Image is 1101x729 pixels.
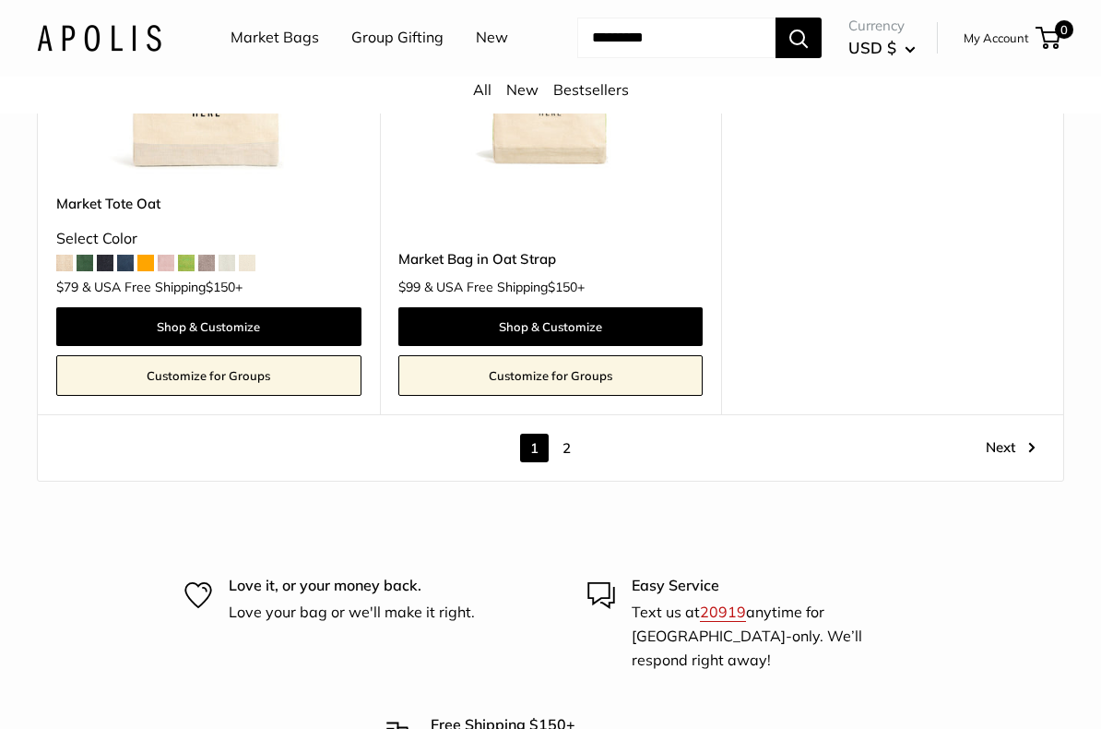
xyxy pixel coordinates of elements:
div: Select Color [56,226,361,254]
input: Search... [577,18,775,59]
p: Text us at anytime for [GEOGRAPHIC_DATA]-only. We’ll respond right away! [632,602,917,673]
a: Customize for Groups [56,356,361,397]
a: All [473,81,491,100]
a: Group Gifting [351,25,444,53]
a: Market Tote Oat [56,194,361,215]
p: Love your bag or we'll make it right. [229,602,475,626]
a: Shop & Customize [398,308,704,347]
span: $99 [398,280,420,296]
span: 1 [520,435,549,463]
span: Currency [848,14,916,40]
span: & USA Free Shipping + [424,281,585,294]
a: New [506,81,539,100]
button: USD $ [848,34,916,64]
span: USD $ [848,39,896,58]
a: Customize for Groups [398,356,704,397]
a: My Account [964,28,1029,50]
p: Easy Service [632,575,917,599]
span: $150 [206,280,235,296]
a: 2 [552,435,581,463]
a: 0 [1037,28,1060,50]
a: Bestsellers [553,81,629,100]
a: Shop & Customize [56,308,361,347]
span: $150 [548,280,577,296]
button: Search [775,18,822,59]
a: Market Bag in Oat Strap [398,249,704,270]
a: New [476,25,508,53]
span: $79 [56,280,78,296]
a: 20919 [700,604,746,622]
p: Love it, or your money back. [229,575,475,599]
a: Next [986,435,1036,463]
span: 0 [1055,21,1073,40]
a: Market Bags [231,25,319,53]
span: & USA Free Shipping + [82,281,243,294]
img: Apolis [37,25,161,52]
